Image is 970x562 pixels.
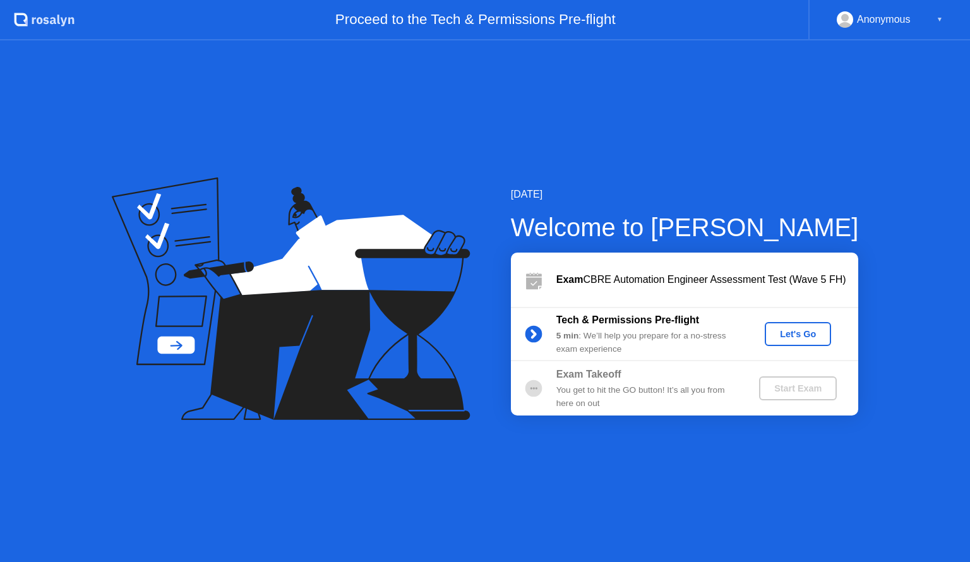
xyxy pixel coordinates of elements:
div: You get to hit the GO button! It’s all you from here on out [556,384,738,410]
button: Let's Go [765,322,831,346]
div: Start Exam [764,383,832,393]
div: : We’ll help you prepare for a no-stress exam experience [556,330,738,356]
div: CBRE Automation Engineer Assessment Test (Wave 5 FH) [556,272,858,287]
button: Start Exam [759,376,837,400]
b: 5 min [556,331,579,340]
div: Let's Go [770,329,826,339]
div: ▼ [937,11,943,28]
div: Anonymous [857,11,911,28]
b: Exam Takeoff [556,369,621,380]
b: Tech & Permissions Pre-flight [556,314,699,325]
div: Welcome to [PERSON_NAME] [511,208,859,246]
div: [DATE] [511,187,859,202]
b: Exam [556,274,584,285]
